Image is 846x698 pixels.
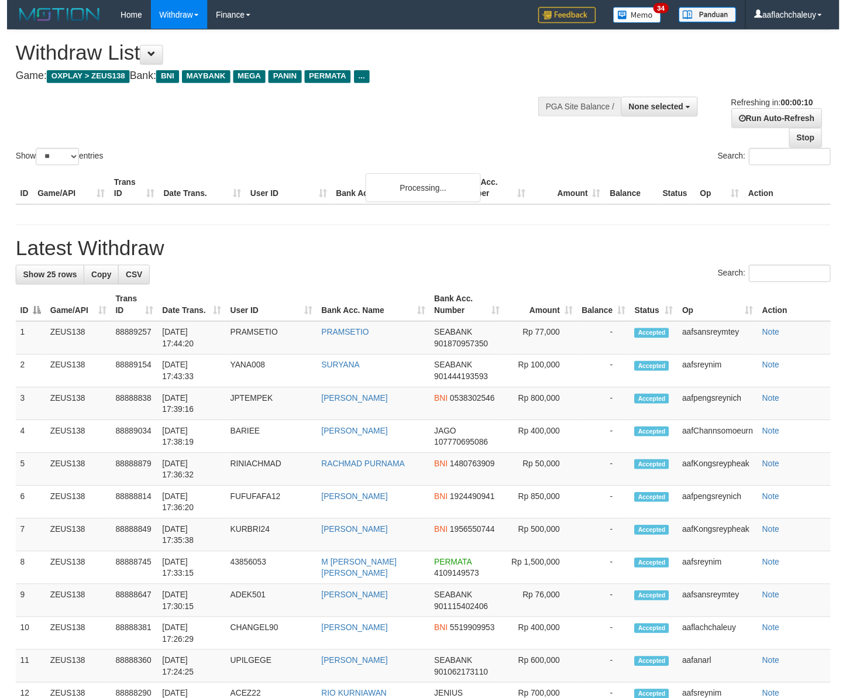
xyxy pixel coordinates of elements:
div: Processing... [364,176,482,205]
td: Rp 850,000 [505,494,580,527]
th: User ID [243,174,330,208]
span: Accepted [638,667,673,677]
td: 5 [9,460,39,494]
td: 8 [9,561,39,594]
td: - [580,427,634,460]
td: [DATE] 17:24:25 [153,661,222,694]
td: aafsansreymtey [682,594,763,627]
span: Copy 0538302546 to clipboard [450,400,496,409]
td: aafanarl [682,661,763,694]
td: 11 [9,661,39,694]
span: Accepted [638,500,673,510]
td: Rp 400,000 [505,427,580,460]
img: Button%20Memo.svg [616,7,665,23]
th: User ID: activate to sort column ascending [222,293,315,326]
a: PRAMSETIO [319,333,367,342]
span: Copy 5519909953 to clipboard [450,633,496,642]
td: JPTEMPEK [222,394,315,427]
td: - [580,460,634,494]
td: FUFUFAFA12 [222,494,315,527]
td: aafpengsreynich [682,394,763,427]
td: aaflachchaleuy [682,627,763,661]
a: SURYANA [319,366,358,376]
td: - [580,594,634,627]
label: Search: [723,269,837,287]
td: ZEUS138 [39,427,106,460]
span: Copy 901115402406 to clipboard [434,611,489,621]
td: 2 [9,360,39,394]
strong: 00:00:10 [786,99,819,109]
td: ZEUS138 [39,494,106,527]
td: [DATE] 17:26:29 [153,627,222,661]
th: Bank Acc. Number [455,174,531,208]
td: ZEUS138 [39,460,106,494]
span: Accepted [638,600,673,610]
td: 4 [9,427,39,460]
td: 88888381 [106,627,153,661]
td: 88889034 [106,427,153,460]
td: ADEK501 [222,594,315,627]
td: aafpengsreynich [682,494,763,527]
label: Show entries [9,150,98,168]
td: Rp 800,000 [505,394,580,427]
th: Date Trans.: activate to sort column ascending [153,293,222,326]
a: RACHMAD PURNAMA [319,466,404,476]
th: Action [763,293,837,326]
td: aafChannsomoeurn [682,427,763,460]
th: Amount: activate to sort column ascending [505,293,580,326]
td: [DATE] 17:30:15 [153,594,222,627]
input: Search: [754,150,837,168]
span: Copy 901062173110 to clipboard [434,678,489,687]
td: [DATE] 17:35:38 [153,527,222,561]
td: aafsreynim [682,561,763,594]
td: ZEUS138 [39,527,106,561]
td: - [580,661,634,694]
td: YANA008 [222,360,315,394]
a: Stop [795,130,828,150]
img: Feedback.jpg [540,7,599,23]
span: Accepted [638,467,673,477]
th: Bank Acc. Number: activate to sort column ascending [429,293,505,326]
td: [DATE] 17:36:20 [153,494,222,527]
th: Action [749,174,837,208]
span: SEABANK [434,366,473,376]
span: Accepted [638,333,673,343]
span: BNI [152,71,174,84]
a: [PERSON_NAME] [319,600,387,609]
th: Balance: activate to sort column ascending [580,293,634,326]
td: ZEUS138 [39,326,106,360]
th: Amount [531,174,608,208]
span: JAGO [434,433,456,442]
a: Note [768,333,785,342]
td: ZEUS138 [39,561,106,594]
th: Op [700,174,749,208]
span: SEABANK [434,666,473,676]
td: Rp 600,000 [505,661,580,694]
td: 3 [9,394,39,427]
span: SEABANK [434,333,473,342]
span: PERMATA [302,71,350,84]
span: 34 [657,3,673,13]
span: OXPLAY > ZEUS138 [40,71,125,84]
th: Game/API: activate to sort column ascending [39,293,106,326]
a: Note [768,500,785,509]
span: MAYBANK [178,71,227,84]
td: Rp 100,000 [505,360,580,394]
td: Rp 50,000 [505,460,580,494]
span: None selected [632,104,687,113]
td: 88888838 [106,394,153,427]
span: CSV [121,274,137,284]
td: [DATE] 17:33:15 [153,561,222,594]
span: BNI [434,466,448,476]
td: PRAMSETIO [222,326,315,360]
span: BNI [434,500,448,509]
span: PANIN [266,71,299,84]
h1: Latest Withdraw [9,240,837,264]
th: Balance [608,174,662,208]
td: 88888647 [106,594,153,627]
span: Show 25 rows [16,274,71,284]
input: Search: [754,269,837,287]
th: Bank Acc. Name: activate to sort column ascending [315,293,429,326]
td: - [580,561,634,594]
a: [PERSON_NAME] [319,433,387,442]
